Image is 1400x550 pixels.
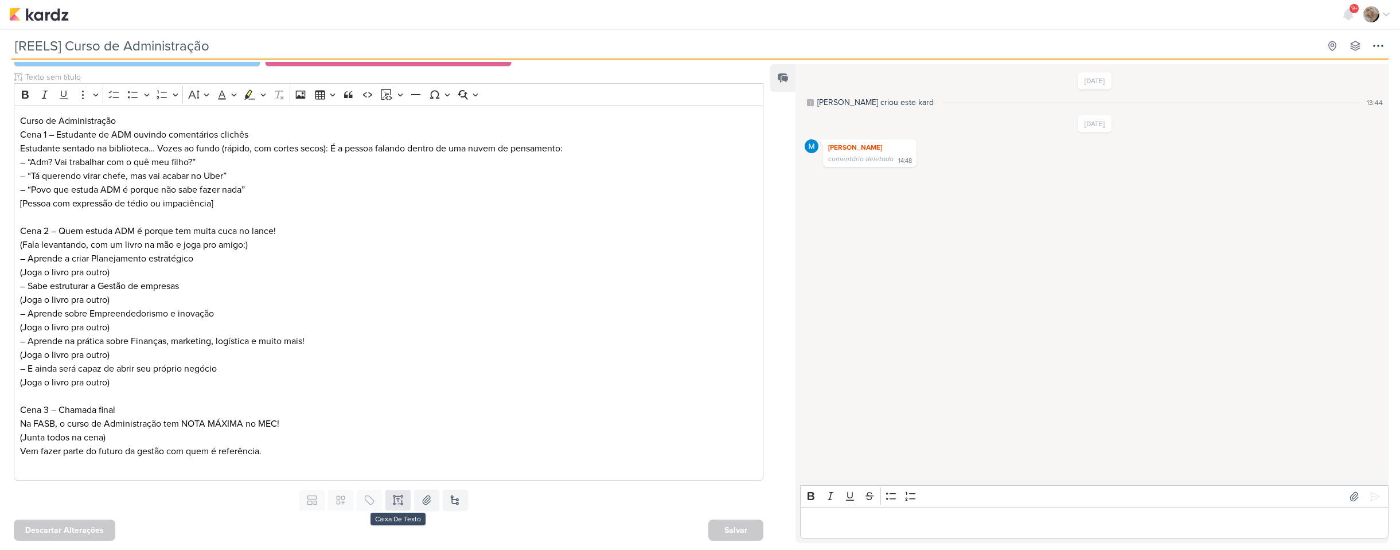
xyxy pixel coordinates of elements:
[800,485,1389,508] div: Editor toolbar
[14,106,763,481] div: Editor editing area: main
[20,376,757,389] p: (Joga o livro pra outro)
[11,36,1320,56] input: Kard Sem Título
[20,389,757,458] p: Cena 3 – Chamada final Na FASB, o curso de Administração tem NOTA MÁXIMA no MEC! (Junta todos na ...
[898,157,912,166] div: 14:48
[14,83,763,106] div: Editor toolbar
[20,114,757,128] p: Curso de Administração
[1367,97,1383,108] div: 13:44
[1351,4,1358,13] span: 9+
[817,96,934,108] div: [PERSON_NAME] criou este kard
[1363,6,1379,22] img: Sarah Violante
[20,128,757,210] p: Cena 1 – Estudante de ADM ouvindo comentários clichês Estudante sentado na biblioteca… Vozes ao f...
[23,71,763,83] input: Texto sem título
[825,142,914,153] div: [PERSON_NAME]
[828,155,894,163] span: comentário deletado
[805,139,818,153] img: MARIANA MIRANDA
[800,507,1389,539] div: Editor editing area: main
[9,7,69,21] img: kardz.app
[20,348,757,376] p: (Joga o livro pra outro) – E ainda será capaz de abrir seu próprio negócio
[371,513,426,525] div: Caixa De Texto
[20,210,757,348] p: Cena 2 – Quem estuda ADM é porque tem muita cuca no lance! (Fala levantando, com um livro na mão ...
